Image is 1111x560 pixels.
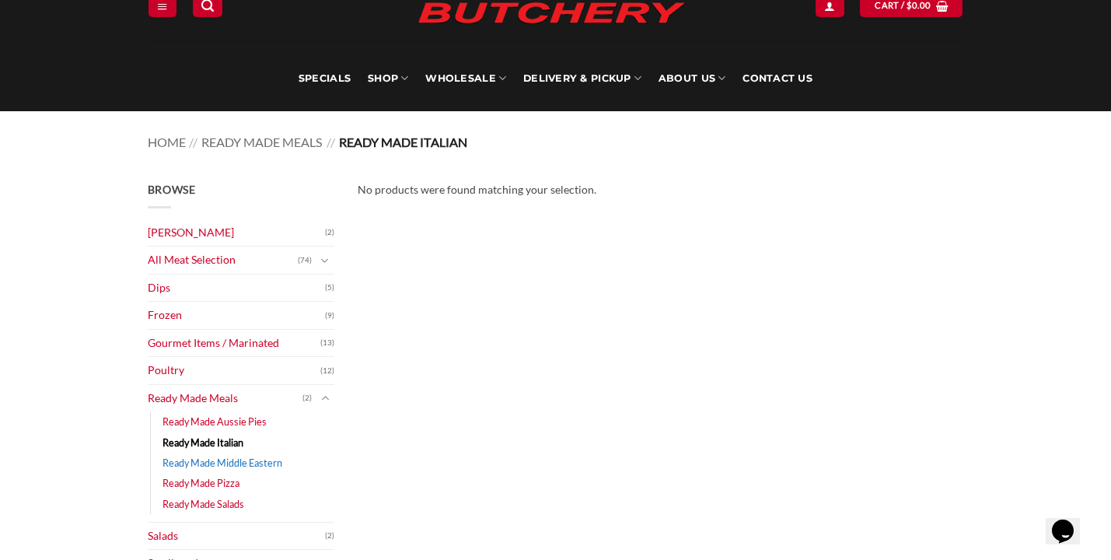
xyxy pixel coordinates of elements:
a: Gourmet Items / Marinated [148,330,320,357]
a: Ready Made Italian [162,432,243,453]
a: Ready Made Middle Eastern [162,453,282,473]
span: (5) [325,276,334,299]
button: Toggle [316,390,334,407]
span: (9) [325,304,334,327]
span: (2) [325,221,334,244]
span: (13) [320,331,334,355]
a: Home [148,135,186,149]
span: (74) [298,249,312,272]
div: No products were found matching your selection. [358,181,964,199]
a: Salads [148,523,325,550]
a: About Us [659,46,725,111]
a: Poultry [148,357,320,384]
span: // [327,135,335,149]
span: Ready Made Italian [339,135,467,149]
a: Frozen [148,302,325,329]
a: SHOP [368,46,408,111]
span: (2) [302,387,312,410]
span: Browse [148,183,196,196]
span: (12) [320,359,334,383]
span: // [189,135,197,149]
a: Ready Made Meals [201,135,323,149]
a: All Meat Selection [148,247,298,274]
button: Toggle [316,252,334,269]
a: Wholesale [425,46,506,111]
iframe: chat widget [1046,498,1095,544]
a: Delivery & Pickup [523,46,641,111]
a: Ready Made Pizza [162,473,239,493]
a: Contact Us [742,46,812,111]
a: [PERSON_NAME] [148,219,325,247]
a: Ready Made Meals [148,385,302,412]
span: (2) [325,524,334,548]
a: Dips [148,275,325,302]
a: Ready Made Salads [162,494,244,514]
a: Ready Made Aussie Pies [162,411,267,432]
a: Specials [299,46,351,111]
